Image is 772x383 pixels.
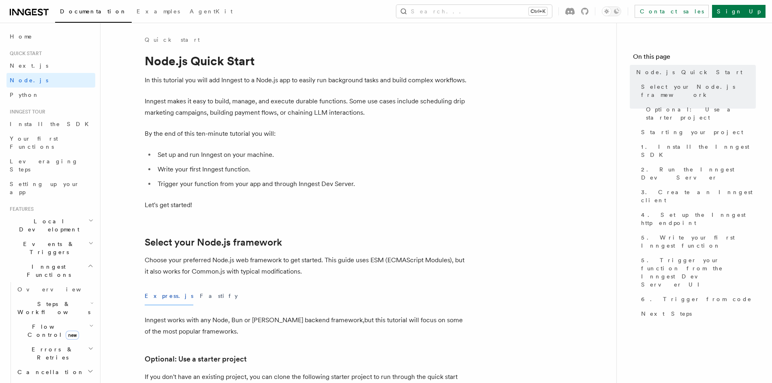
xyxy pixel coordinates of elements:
a: 5. Write your first Inngest function [638,230,756,253]
a: 6. Trigger from code [638,292,756,306]
span: Home [10,32,32,41]
span: 4. Set up the Inngest http endpoint [641,211,756,227]
button: Toggle dark mode [602,6,621,16]
span: Errors & Retries [14,345,88,362]
span: 5. Write your first Inngest function [641,233,756,250]
a: Node.js Quick Start [633,65,756,79]
a: Sign Up [712,5,766,18]
span: Optional: Use a starter project [646,105,756,122]
span: AgentKit [190,8,233,15]
li: Trigger your function from your app and through Inngest Dev Server. [155,178,469,190]
button: Search...Ctrl+K [396,5,552,18]
a: 5. Trigger your function from the Inngest Dev Server UI [638,253,756,292]
span: 6. Trigger from code [641,295,752,303]
span: 5. Trigger your function from the Inngest Dev Server UI [641,256,756,289]
span: 1. Install the Inngest SDK [641,143,756,159]
button: Local Development [6,214,95,237]
a: AgentKit [185,2,237,22]
button: Fastify [200,287,238,305]
a: Optional: Use a starter project [145,353,247,365]
a: Next.js [6,58,95,73]
p: In this tutorial you will add Inngest to a Node.js app to easily run background tasks and build c... [145,75,469,86]
a: 3. Create an Inngest client [638,185,756,208]
a: Quick start [145,36,200,44]
button: Errors & Retries [14,342,95,365]
a: Optional: Use a starter project [643,102,756,125]
span: 3. Create an Inngest client [641,188,756,204]
span: Install the SDK [10,121,94,127]
a: 1. Install the Inngest SDK [638,139,756,162]
a: Select your Node.js framework [145,237,282,248]
button: Cancellation [14,365,95,379]
span: Select your Node.js framework [641,83,756,99]
span: Setting up your app [10,181,79,195]
span: Next Steps [641,310,692,318]
kbd: Ctrl+K [529,7,547,15]
span: Node.js [10,77,48,83]
span: new [66,331,79,340]
p: Inngest makes it easy to build, manage, and execute durable functions. Some use cases include sch... [145,96,469,118]
a: Starting your project [638,125,756,139]
li: Set up and run Inngest on your machine. [155,149,469,160]
span: Documentation [60,8,127,15]
a: 2. Run the Inngest Dev Server [638,162,756,185]
span: Leveraging Steps [10,158,78,173]
button: Inngest Functions [6,259,95,282]
p: Let's get started! [145,199,469,211]
span: Python [10,92,39,98]
span: Inngest Functions [6,263,88,279]
a: Setting up your app [6,177,95,199]
li: Write your first Inngest function. [155,164,469,175]
span: Starting your project [641,128,743,136]
span: Inngest tour [6,109,45,115]
button: Steps & Workflows [14,297,95,319]
a: Examples [132,2,185,22]
h1: Node.js Quick Start [145,53,469,68]
span: Features [6,206,34,212]
button: Flow Controlnew [14,319,95,342]
a: Contact sales [635,5,709,18]
span: Your first Functions [10,135,58,150]
span: Overview [17,286,101,293]
p: Inngest works with any Node, Bun or [PERSON_NAME] backend framework,but this tutorial will focus ... [145,315,469,337]
span: Node.js Quick Start [636,68,742,76]
span: Steps & Workflows [14,300,90,316]
a: Node.js [6,73,95,88]
a: Documentation [55,2,132,23]
button: Events & Triggers [6,237,95,259]
a: 4. Set up the Inngest http endpoint [638,208,756,230]
span: Quick start [6,50,42,57]
span: Local Development [6,217,88,233]
h4: On this page [633,52,756,65]
span: Events & Triggers [6,240,88,256]
span: Cancellation [14,368,84,376]
p: Choose your preferred Node.js web framework to get started. This guide uses ESM (ECMAScript Modul... [145,255,469,277]
a: Python [6,88,95,102]
a: Your first Functions [6,131,95,154]
span: Examples [137,8,180,15]
a: Home [6,29,95,44]
a: Next Steps [638,306,756,321]
span: 2. Run the Inngest Dev Server [641,165,756,182]
button: Express.js [145,287,193,305]
p: By the end of this ten-minute tutorial you will: [145,128,469,139]
span: Next.js [10,62,48,69]
a: Select your Node.js framework [638,79,756,102]
span: Flow Control [14,323,89,339]
a: Overview [14,282,95,297]
a: Leveraging Steps [6,154,95,177]
a: Install the SDK [6,117,95,131]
